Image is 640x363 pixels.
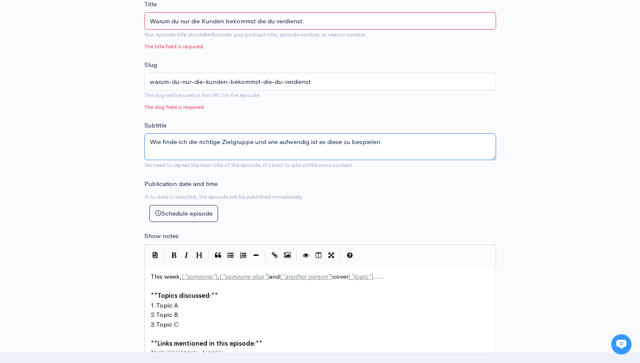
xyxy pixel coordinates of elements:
span: 2. [151,310,156,319]
label: Publication date and time [144,179,218,189]
span: New conversation [55,117,102,124]
span: Topic A [156,301,178,309]
button: Create Link [268,249,281,262]
button: Bold [168,249,180,262]
button: Toggle Fullscreen [325,249,338,262]
span: another person [285,272,328,280]
small: If no date is selected, the episode will be published immediately. [144,193,303,200]
label: Slug [144,60,157,70]
span: 1. [151,301,156,309]
button: Insert Horizontal Line [250,249,262,262]
i: | [208,251,209,260]
input: Search articles [25,159,151,176]
span: someone else [225,272,264,280]
i: | [164,251,165,260]
span: ] [215,272,218,280]
span: [ [182,272,184,280]
i: | [296,251,297,260]
span: The title field is required. [144,42,496,51]
small: No need to repeat the main title of the episode, it's best to add a little more context. [144,161,354,169]
i: | [340,251,341,260]
span: ] [371,272,373,280]
small: The slug will be used in the URL for the episode. [144,91,261,99]
span: This week, , and cover ..... [151,272,384,280]
span: Topic B [156,310,178,319]
h2: Just let us know if you need anything and we'll be happy to help! 🙂 [13,56,157,97]
h1: Hi 👋 [13,41,157,55]
iframe: gist-messenger-bubble-iframe [611,334,632,355]
p: Find an answer quickly [11,145,158,155]
label: Show notes [144,231,179,241]
input: title-of-episode [144,73,496,90]
button: New conversation [13,112,156,129]
button: Numbered List [237,249,250,262]
span: someone [187,272,212,280]
span: Topic C [156,320,179,328]
button: Markdown Guide [344,249,356,262]
label: Subtitle [144,121,166,130]
button: Italic [180,249,193,262]
span: Links mentioned in this episode: [157,339,256,347]
button: Generic List [224,249,237,262]
button: Heading [193,249,206,262]
span: topic [353,272,368,280]
button: Toggle Preview [300,249,312,262]
i: | [265,251,266,260]
small: Your episode title should include your podcast title, episode number, or season number. [144,31,367,38]
span: Topics discussed: [157,291,211,299]
button: Insert Image [281,249,294,262]
span: ] [267,272,269,280]
strong: not [204,31,214,38]
span: [ [280,272,282,280]
input: What is the episode's title? [144,12,496,30]
span: The slug field is required. [144,103,496,111]
span: [ [348,272,350,280]
span: [ [220,272,222,280]
span: [URL][DOMAIN_NAME] [154,349,223,357]
button: Insert Show Notes Template [149,249,162,261]
button: Toggle Side by Side [312,249,325,262]
span: 3. [151,320,156,328]
span: ] [331,272,333,280]
button: Quote [212,249,224,262]
button: Schedule episode [149,205,218,222]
